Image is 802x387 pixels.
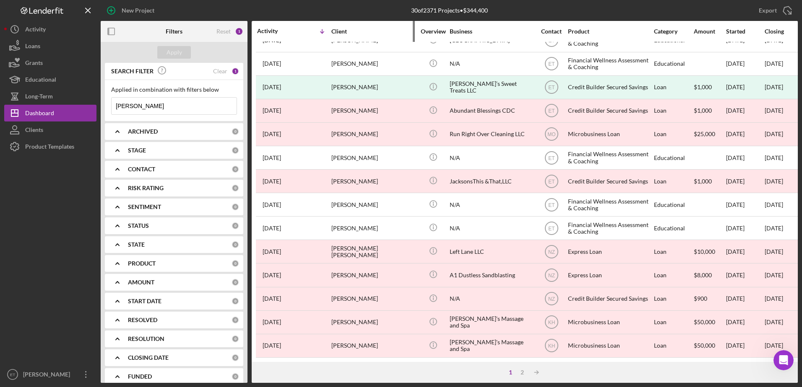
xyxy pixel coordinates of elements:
b: RESOLVED [128,317,157,323]
div: 1 [232,67,239,75]
time: 2023-03-13 16:21 [263,319,281,325]
div: Profile image for Allison[PERSON_NAME]from LenderfitACTION REQUIRED: Assign Product CategoriesAs ... [7,82,161,158]
time: [DATE] [765,107,783,114]
div: Loans [25,38,40,57]
time: [DATE] [765,295,783,302]
time: 2023-08-29 13:04 [263,225,281,232]
div: Microbusiness Loan [568,311,652,333]
div: $25,000 [694,123,725,145]
div: Activity [257,28,294,34]
div: Grants [25,54,43,73]
div: 0 [232,165,239,173]
div: [DATE] [726,240,764,263]
text: NZ [548,249,555,255]
time: [DATE] [765,154,783,161]
div: [PERSON_NAME] [331,100,415,122]
div: 0 [232,222,239,230]
div: Credit Builder Secured Savings [568,170,652,192]
div: N/A [450,147,534,169]
div: [PERSON_NAME] [331,170,415,192]
div: Abundant Blessings CDC [450,100,534,122]
div: Credit Builder Secured Savings [568,76,652,98]
time: 2023-04-17 13:00 [263,295,281,302]
div: [PERSON_NAME]'s Massage and Spa [450,335,534,357]
time: 2024-09-09 12:58 [263,60,281,67]
div: $1,000 [694,100,725,122]
div: [PERSON_NAME] [331,217,415,239]
b: ARCHIVED [128,128,158,135]
div: Financial Wellness Assessment & Coaching [568,147,652,169]
div: $10,000 [694,240,725,263]
div: Allison says… [7,82,161,168]
div: Credit Builder Secured Savings [568,100,652,122]
div: 30 of 2371 Projects • $344,400 [411,7,488,14]
div: 0 [232,184,239,192]
div: 0 [232,241,239,248]
div: Export [759,2,777,19]
div: [PERSON_NAME] [21,366,76,385]
time: [DATE] [765,60,783,67]
p: Active 1h ago [41,10,78,19]
div: 2 [516,369,528,376]
span: [PERSON_NAME] [37,95,83,102]
div: Loan [654,311,693,333]
text: KH [548,343,555,349]
div: $50,000 [694,311,725,333]
button: ET[PERSON_NAME] [4,366,96,383]
div: [DATE] [726,288,764,310]
div: Activity [25,21,46,40]
div: [DATE] [726,193,764,216]
button: Activity [4,21,96,38]
a: Grants [4,54,96,71]
time: 2023-09-28 15:35 [263,201,281,208]
button: Dashboard [4,105,96,121]
div: [DATE] [726,123,764,145]
time: 2024-04-25 21:17 [263,178,281,185]
div: Loan [654,123,693,145]
button: Educational [4,71,96,88]
div: 0 [232,128,239,135]
div: $50,000 [694,335,725,357]
div: 1 [505,369,516,376]
time: [DATE] [765,271,783,279]
a: Loans [4,38,96,54]
div: [DATE] [726,217,764,239]
button: Home [131,3,147,19]
div: Educational [654,217,693,239]
div: Contact [536,28,567,35]
div: [PERSON_NAME] [331,264,415,286]
div: 0 [232,260,239,267]
time: 2024-07-15 19:10 [263,131,281,137]
b: SEARCH FILTER [111,68,154,75]
div: 0 [232,335,239,343]
text: ET [548,155,555,161]
time: 2023-04-19 23:19 [263,272,281,279]
b: START DATE [128,298,161,304]
div: [DATE] [726,311,764,333]
b: SENTIMENT [128,204,161,210]
div: [DATE] [726,76,764,98]
iframe: Intercom live chat [773,350,794,370]
img: Profile image for Allison [17,92,31,106]
div: Financial Wellness Assessment & Coaching [568,53,652,75]
div: 0 [232,297,239,305]
button: Emoji picker [13,268,20,274]
h1: ACTION REQUIRED: Assign Product Categories [17,112,151,139]
text: NZ [548,296,555,302]
div: [DATE] [726,53,764,75]
div: Client [331,28,415,35]
div: Clear [213,68,227,75]
button: Gif picker [26,268,33,274]
div: [PERSON_NAME] [331,123,415,145]
b: Filters [166,28,182,35]
text: ET [548,61,555,67]
div: [PERSON_NAME] [331,147,415,169]
b: STAGE [128,147,146,154]
div: [DATE] [765,84,783,90]
time: [DATE] [765,224,783,232]
text: ET [548,38,555,44]
button: Start recording [53,268,60,274]
div: Product [568,28,652,35]
div: Educational [654,193,693,216]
